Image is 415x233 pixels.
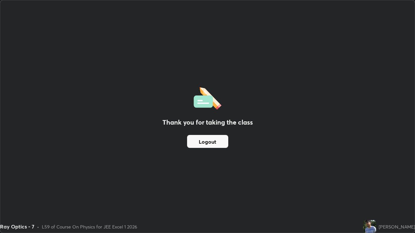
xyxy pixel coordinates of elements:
[363,220,376,233] img: c9c2625264e04309a598a922e55f7e3d.jpg
[379,223,415,230] div: [PERSON_NAME]
[42,223,137,230] div: L59 of Course On Physics for JEE Excel 1 2026
[194,85,221,110] img: offlineFeedback.1438e8b3.svg
[162,117,253,127] h2: Thank you for taking the class
[187,135,228,148] button: Logout
[37,223,39,230] div: •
